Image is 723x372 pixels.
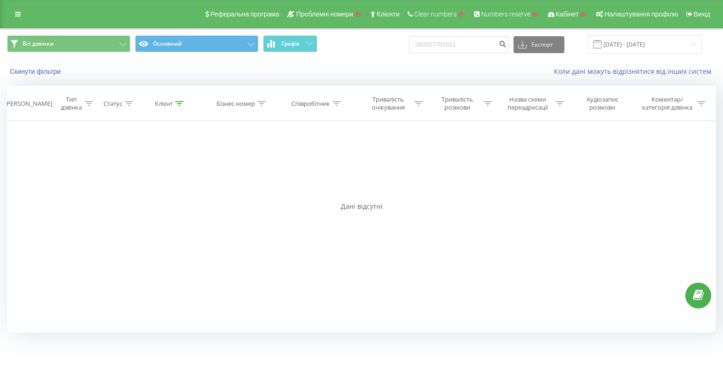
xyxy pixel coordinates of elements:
span: Клієнти [377,10,400,18]
div: [PERSON_NAME] [5,100,52,108]
div: Клієнт [155,100,173,108]
div: Бізнес номер [217,100,255,108]
a: Коли дані можуть відрізнятися вiд інших систем [554,67,716,76]
button: Скинути фільтри [7,67,65,76]
div: Статус [104,100,122,108]
div: Тип дзвінка [60,95,82,111]
div: Дані відсутні [7,202,716,211]
span: Вихід [694,10,710,18]
div: Тривалість очікування [364,95,412,111]
span: Numbers reserve [481,10,530,18]
span: Налаштування профілю [604,10,678,18]
div: Тривалість розмови [434,95,481,111]
span: Проблемні номери [296,10,353,18]
div: Співробітник [291,100,330,108]
div: Назва схеми переадресації [503,95,553,111]
span: Реферальна програма [210,10,280,18]
span: Кабінет [556,10,579,18]
span: Всі дзвінки [23,40,54,47]
button: Експорт [514,36,564,53]
input: Пошук за номером [409,36,509,53]
button: Всі дзвінки [7,35,130,52]
button: Основний [135,35,258,52]
button: Графік [263,35,317,52]
div: Аудіозапис розмови [575,95,630,111]
span: Clear numbers [414,10,457,18]
span: Графік [281,40,300,47]
div: Коментар/категорія дзвінка [640,95,695,111]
